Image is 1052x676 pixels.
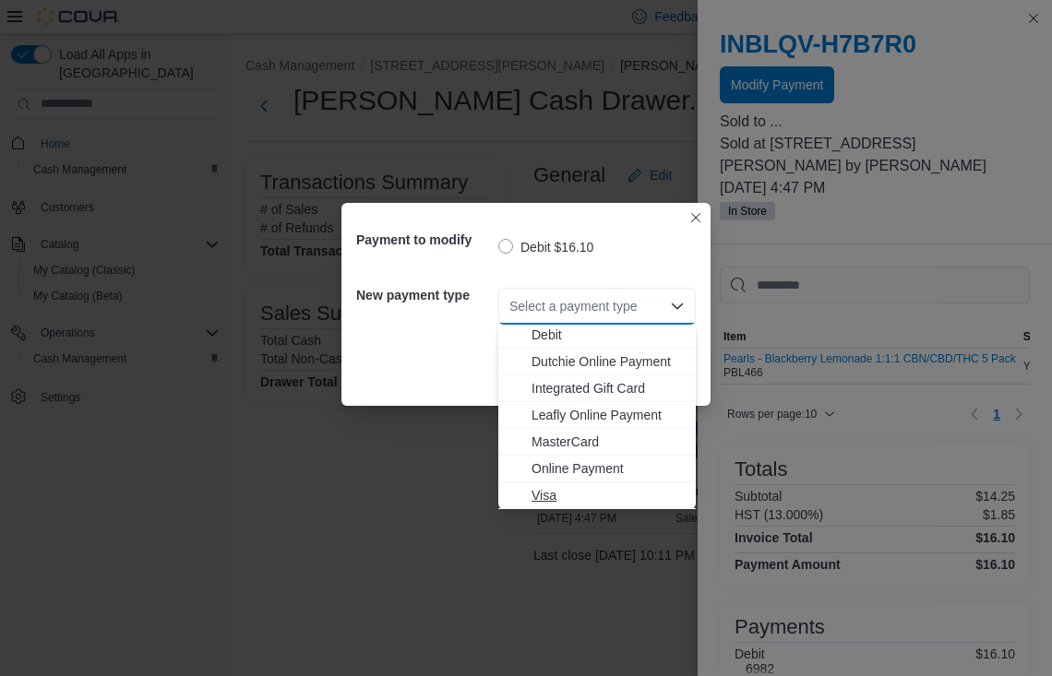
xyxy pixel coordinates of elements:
[498,322,696,349] button: Debit
[532,352,685,371] span: Dutchie Online Payment
[532,459,685,478] span: Online Payment
[532,433,685,451] span: MasterCard
[670,299,685,314] button: Close list of options
[498,295,696,509] div: Choose from the following options
[509,295,511,317] input: Accessible screen reader label
[498,375,696,402] button: Integrated Gift Card
[685,207,707,229] button: Closes this modal window
[498,482,696,509] button: Visa
[356,277,495,314] h5: New payment type
[498,429,696,456] button: MasterCard
[532,406,685,424] span: Leafly Online Payment
[498,236,593,258] label: Debit $16.10
[498,456,696,482] button: Online Payment
[532,326,685,344] span: Debit
[532,486,685,504] span: Visa
[498,349,696,375] button: Dutchie Online Payment
[356,221,495,258] h5: Payment to modify
[498,402,696,429] button: Leafly Online Payment
[532,379,685,397] span: Integrated Gift Card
